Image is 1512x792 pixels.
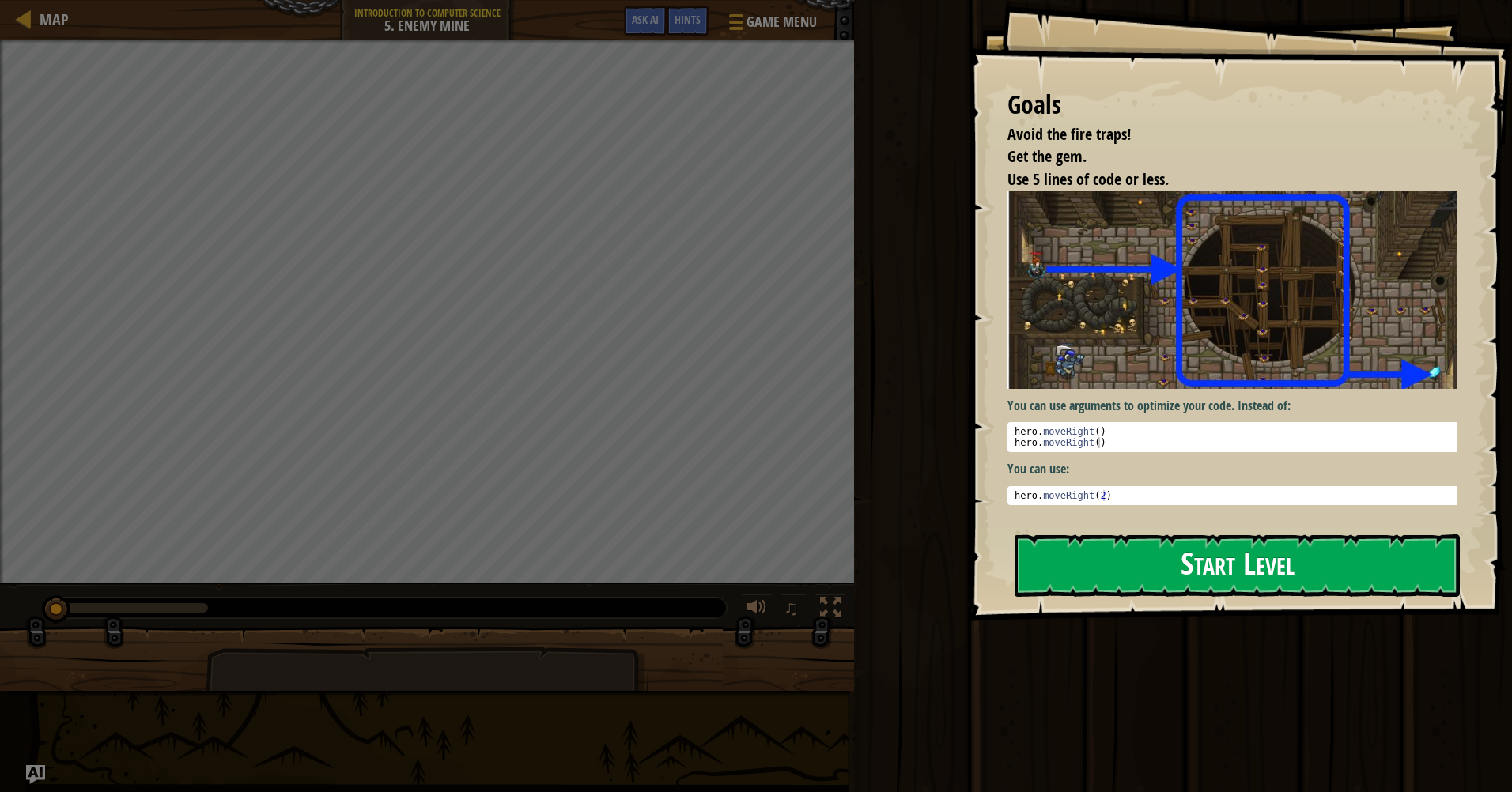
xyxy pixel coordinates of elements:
[675,12,701,27] span: Hints
[815,594,846,626] button: Toggle fullscreen
[747,12,817,32] span: Game Menu
[988,145,1453,168] li: Get the gem.
[26,765,45,784] button: Ask AI
[1015,534,1460,597] button: Start Level
[781,594,807,626] button: ♫
[32,9,69,30] a: Map
[632,12,659,27] span: Ask AI
[988,123,1453,146] li: Avoid the fire traps!
[1007,168,1169,190] span: Use 5 lines of code or less.
[1007,397,1469,415] p: You can use arguments to optimize your code. Instead of:
[1007,191,1469,389] img: Enemy mine
[1007,123,1131,145] span: Avoid the fire traps!
[40,9,69,30] span: Map
[716,6,826,43] button: Game Menu
[624,6,667,36] button: Ask AI
[988,168,1453,191] li: Use 5 lines of code or less.
[1007,145,1087,167] span: Get the gem.
[1007,460,1469,478] p: You can use:
[784,596,799,620] span: ♫
[741,594,773,626] button: Adjust volume
[1007,87,1457,123] div: Goals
